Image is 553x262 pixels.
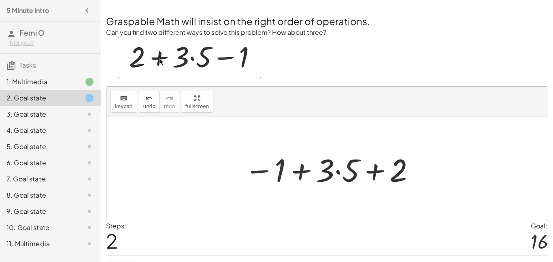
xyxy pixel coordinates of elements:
div: 1. Multimedia [6,77,72,87]
i: Task not started. [85,190,94,200]
div: 3. Goal state [6,109,72,119]
div: 4. Goal state [6,126,72,135]
span: fullscreen [185,104,209,109]
i: Task not started. [85,207,94,216]
button: undoundo [139,91,160,113]
i: Task not started. [85,223,94,232]
span: 2 [106,228,118,253]
span: Tasks [19,61,36,69]
div: 6. Goal state [6,158,72,168]
i: Task not started. [85,174,94,184]
i: undo [145,94,153,103]
i: Task not started. [85,126,94,135]
p: Can you find two different ways to solve this problem? How about three? [106,28,548,37]
i: Task not started. [85,109,94,119]
div: Goal: [531,221,548,231]
i: Task not started. [85,239,94,249]
span: Femi O [19,28,45,37]
i: Task started. [85,93,94,103]
div: 11. Multimedia [6,239,72,249]
i: Task finished. [85,77,94,87]
div: 9. Goal state [6,207,72,216]
button: redoredo [160,91,179,113]
span: undo [143,104,155,109]
div: 8. Goal state [6,190,72,200]
h4: 5 Minute Intro [6,6,49,15]
div: 5. Goal state [6,142,72,151]
h2: Graspable Math will insist on the right order of operations. [106,14,548,28]
img: c98fd760e6ed093c10ccf3c4ca28a3dcde0f4c7a2f3786375f60a510364f4df2.gif [118,37,261,78]
span: keypad [115,104,133,109]
div: 7. Goal state [6,174,72,184]
span: redo [164,104,175,109]
div: Not you? [10,39,94,47]
label: Steps: [106,222,126,230]
i: redo [166,94,173,103]
i: keyboard [120,94,128,103]
div: 2. Goal state [6,93,72,103]
button: fullscreen [181,91,213,113]
button: keyboardkeypad [111,91,137,113]
div: 10. Goal state [6,223,72,232]
i: Task not started. [85,142,94,151]
i: Task not started. [85,158,94,168]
